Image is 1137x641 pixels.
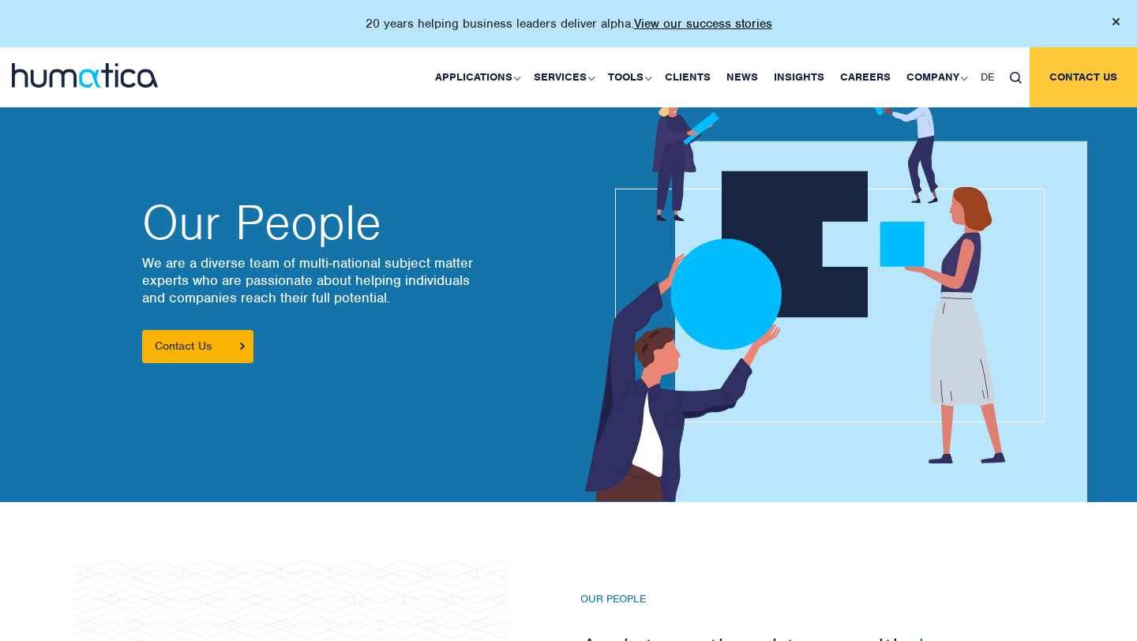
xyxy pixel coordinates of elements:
[832,47,899,107] a: Careers
[1010,72,1022,84] img: search_icon
[1030,47,1137,107] a: Contact us
[634,16,772,32] a: View our success stories
[657,47,719,107] a: Clients
[580,593,1007,606] h6: Our People
[366,16,772,32] p: 20 years helping business leaders deliver alpha.
[981,70,994,84] span: DE
[543,84,1087,502] img: about_banner1
[600,47,657,107] a: Tools
[766,47,832,107] a: Insights
[12,63,158,88] img: logo
[899,47,973,107] a: Company
[142,330,253,363] a: Contact Us
[240,343,245,350] img: arrowicon
[719,47,766,107] a: News
[142,199,553,246] h2: Our People
[427,47,526,107] a: Applications
[973,47,1002,107] a: DE
[526,47,600,107] a: Services
[142,254,553,306] p: We are a diverse team of multi-national subject matter experts who are passionate about helping i...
